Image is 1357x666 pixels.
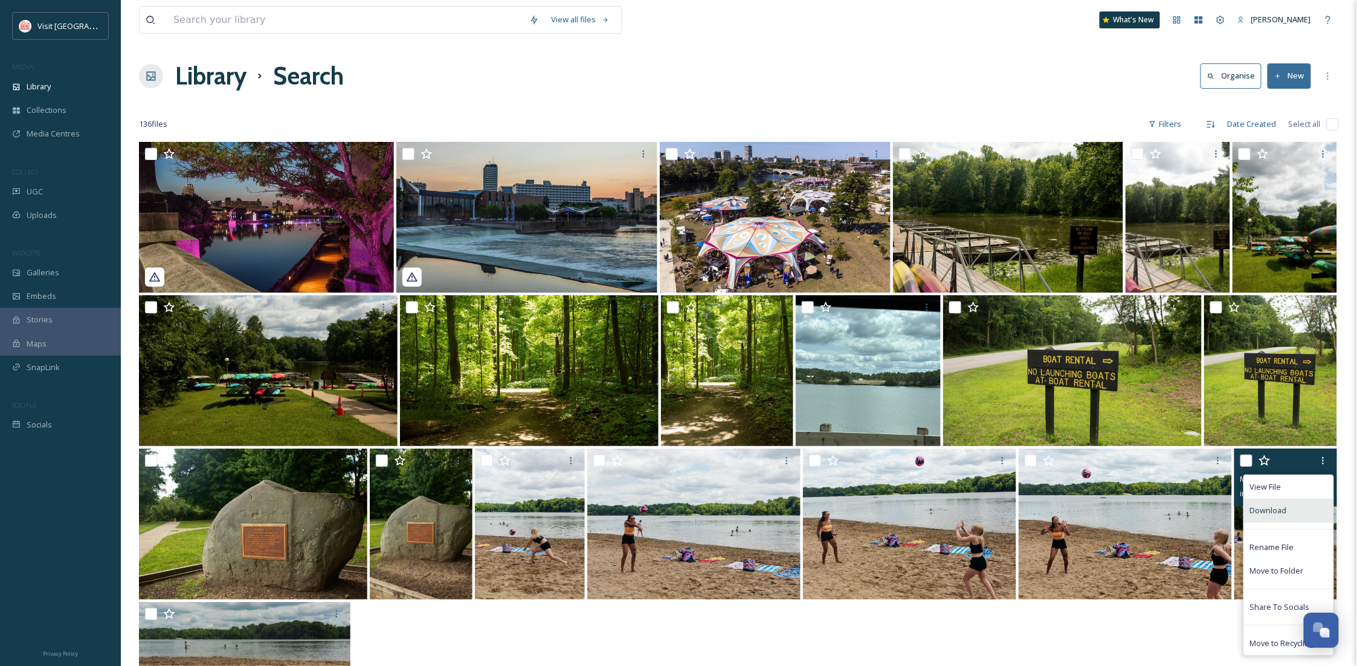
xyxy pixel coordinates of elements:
[1250,601,1310,613] span: Share To Socials
[1126,142,1230,293] img: Potato Creek (11).jpg
[943,295,1202,446] img: Potato Creek (64).jpg
[37,20,131,31] span: Visit [GEOGRAPHIC_DATA]
[1289,118,1321,130] span: Select all
[661,295,793,446] img: Potato Creek (3).jpg
[12,248,40,257] span: WIDGETS
[1251,14,1311,25] span: [PERSON_NAME]
[27,186,43,197] span: UGC
[27,290,56,302] span: Embeds
[396,142,657,293] img: 4faa1fee-7873-e1bf-6529-a35643806bbc.jpg
[27,362,60,373] span: SnapLink
[1231,8,1317,31] a: [PERSON_NAME]
[400,295,659,446] img: Potato Creek (10).jpg
[1201,63,1262,88] button: Organise
[12,62,33,71] span: MEDIA
[1222,112,1283,136] div: Date Created
[19,20,31,32] img: vsbm-stackedMISH_CMYKlogo2017.jpg
[545,8,616,31] a: View all files
[27,314,53,325] span: Stories
[1240,487,1355,499] span: image/jpeg | 3.71 MB | 4480 x 6720
[27,210,57,221] span: Uploads
[587,449,801,600] img: MA4A6992.jpg
[1233,142,1337,293] img: Potato Creek (38).jpg
[27,81,51,92] span: Library
[1201,63,1268,88] a: Organise
[27,128,80,139] span: Media Centres
[12,400,36,409] span: SOCIALS
[139,449,367,600] img: Potato Creek (67).jpg
[1250,565,1304,577] span: Move to Folder
[1250,638,1327,649] span: Move to Recycling Bin
[1143,112,1188,136] div: Filters
[139,118,167,130] span: 136 file s
[1100,11,1160,28] a: What's New
[27,338,47,350] span: Maps
[27,419,52,431] span: Socials
[1250,542,1294,553] span: Rename File
[43,650,78,658] span: Privacy Policy
[1268,63,1311,88] button: New
[273,58,344,94] h1: Search
[1250,481,1281,493] span: View File
[27,104,66,116] span: Collections
[139,295,398,446] img: Potato Creek (34).jpg
[660,142,890,293] img: 240914 Fusion Fest_066.jpg
[1250,505,1287,516] span: Download
[803,449,1016,600] img: MA4A6980.jpg
[475,449,585,600] img: MA4A7004.jpg
[1304,613,1339,648] button: Open Chat
[1240,473,1291,484] span: MA4A6973.jpg
[139,142,394,293] img: 4f3d7ebf-d579-96e1-3ada-ff09227045e4.jpg
[1204,295,1336,446] img: Potato Creek (71).jpg
[27,267,59,278] span: Galleries
[796,295,941,446] img: Potato Creek (57).jpeg
[167,7,523,33] input: Search your library
[43,645,78,660] a: Privacy Policy
[1234,449,1337,600] img: MA4A6973.jpg
[370,449,472,600] img: Potato Creek (47).jpg
[175,58,247,94] a: Library
[12,167,38,176] span: COLLECT
[1019,449,1232,600] img: MA4A6977.jpg
[893,142,1123,293] img: Potato Creek (48).jpg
